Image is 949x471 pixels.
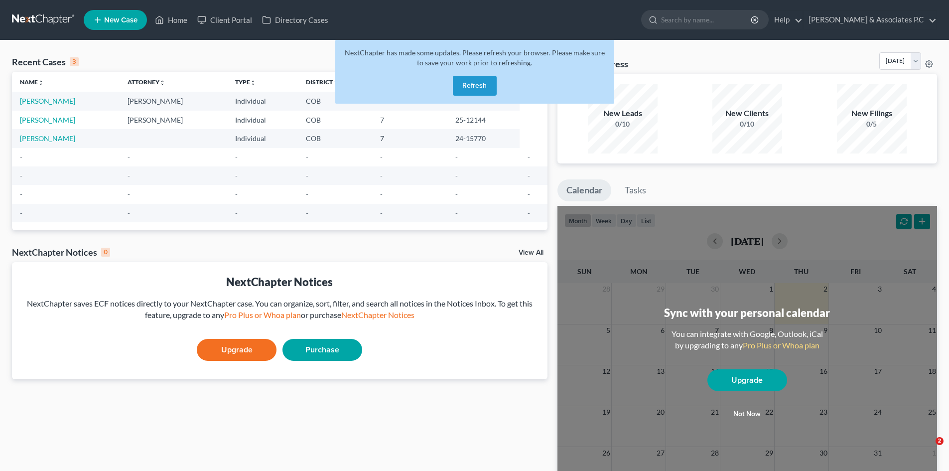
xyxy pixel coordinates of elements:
[20,190,22,198] span: -
[101,248,110,257] div: 0
[128,171,130,180] span: -
[453,76,497,96] button: Refresh
[20,298,540,321] div: NextChapter saves ECF notices directly to your NextChapter case. You can organize, sort, filter, ...
[345,48,605,67] span: NextChapter has made some updates. Please refresh your browser. Please make sure to save your wor...
[804,11,937,29] a: [PERSON_NAME] & Associates P.C
[192,11,257,29] a: Client Portal
[235,209,238,217] span: -
[20,134,75,143] a: [PERSON_NAME]
[712,108,782,119] div: New Clients
[455,209,458,217] span: -
[528,153,530,161] span: -
[197,339,276,361] a: Upgrade
[20,209,22,217] span: -
[159,80,165,86] i: unfold_more
[372,111,447,129] td: 7
[224,310,301,319] a: Pro Plus or Whoa plan
[380,153,383,161] span: -
[306,209,308,217] span: -
[557,179,611,201] a: Calendar
[298,92,372,110] td: COB
[837,119,907,129] div: 0/5
[250,80,256,86] i: unfold_more
[104,16,137,24] span: New Case
[257,11,333,29] a: Directory Cases
[235,78,256,86] a: Typeunfold_more
[455,171,458,180] span: -
[769,11,803,29] a: Help
[20,274,540,290] div: NextChapter Notices
[455,190,458,198] span: -
[519,249,543,256] a: View All
[12,246,110,258] div: NextChapter Notices
[380,190,383,198] span: -
[712,119,782,129] div: 0/10
[380,209,383,217] span: -
[227,129,298,148] td: Individual
[528,209,530,217] span: -
[20,97,75,105] a: [PERSON_NAME]
[668,328,827,351] div: You can integrate with Google, Outlook, iCal by upgrading to any
[707,404,787,424] button: Not now
[380,171,383,180] span: -
[333,80,339,86] i: unfold_more
[306,171,308,180] span: -
[306,190,308,198] span: -
[128,190,130,198] span: -
[235,171,238,180] span: -
[616,179,655,201] a: Tasks
[12,56,79,68] div: Recent Cases
[915,437,939,461] iframe: Intercom live chat
[528,190,530,198] span: -
[128,78,165,86] a: Attorneyunfold_more
[120,92,227,110] td: [PERSON_NAME]
[372,129,447,148] td: 7
[298,111,372,129] td: COB
[282,339,362,361] a: Purchase
[707,369,787,391] a: Upgrade
[341,310,414,319] a: NextChapter Notices
[128,209,130,217] span: -
[664,305,830,320] div: Sync with your personal calendar
[20,116,75,124] a: [PERSON_NAME]
[20,171,22,180] span: -
[150,11,192,29] a: Home
[120,111,227,129] td: [PERSON_NAME]
[235,190,238,198] span: -
[20,78,44,86] a: Nameunfold_more
[235,153,238,161] span: -
[306,78,339,86] a: Districtunfold_more
[20,153,22,161] span: -
[661,10,752,29] input: Search by name...
[227,111,298,129] td: Individual
[128,153,130,161] span: -
[528,171,530,180] span: -
[837,108,907,119] div: New Filings
[298,129,372,148] td: COB
[227,92,298,110] td: Individual
[38,80,44,86] i: unfold_more
[588,119,658,129] div: 0/10
[743,340,819,350] a: Pro Plus or Whoa plan
[70,57,79,66] div: 3
[447,111,520,129] td: 25-12144
[447,129,520,148] td: 24-15770
[306,153,308,161] span: -
[588,108,658,119] div: New Leads
[455,153,458,161] span: -
[936,437,944,445] span: 2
